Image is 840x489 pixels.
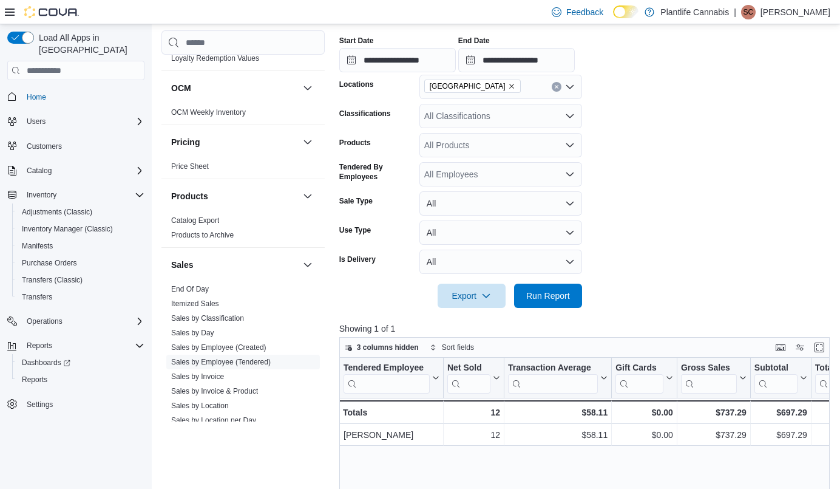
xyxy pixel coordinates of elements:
[27,142,62,151] span: Customers
[171,190,298,202] button: Products
[17,256,144,270] span: Purchase Orders
[300,81,315,95] button: OCM
[681,363,747,394] button: Gross Sales
[430,80,506,92] span: [GEOGRAPHIC_DATA]
[17,239,58,253] a: Manifests
[171,416,256,425] a: Sales by Location per Day
[812,340,827,355] button: Enter fullscreen
[445,284,498,308] span: Export
[17,372,144,387] span: Reports
[171,358,271,366] a: Sales by Employee (Tendered)
[12,221,149,238] button: Inventory Manager (Classic)
[27,316,63,326] span: Operations
[171,54,259,63] a: Loyalty Redemption Values
[344,363,430,394] div: Tendered Employee
[171,299,219,308] a: Itemized Sales
[12,272,149,289] button: Transfers (Classic)
[27,166,52,176] span: Catalog
[171,162,209,171] span: Price Sheet
[171,372,224,381] span: Sales by Invoice
[300,189,315,203] button: Products
[17,355,75,370] a: Dashboards
[508,428,608,442] div: $58.11
[793,340,807,355] button: Display options
[754,363,798,374] div: Subtotal
[615,428,673,442] div: $0.00
[615,405,673,420] div: $0.00
[442,343,474,352] span: Sort fields
[171,82,191,94] h3: OCM
[22,139,67,154] a: Customers
[2,113,149,130] button: Users
[565,140,575,150] button: Open list of options
[447,363,500,394] button: Net Sold
[171,136,298,148] button: Pricing
[357,343,419,352] span: 3 columns hidden
[660,5,729,19] p: Plantlife Cannabis
[300,135,315,149] button: Pricing
[161,105,325,125] div: OCM
[22,314,67,329] button: Operations
[171,285,209,293] a: End Of Day
[171,386,258,396] span: Sales by Invoice & Product
[22,397,58,412] a: Settings
[22,338,144,353] span: Reports
[17,239,144,253] span: Manifests
[171,230,234,240] span: Products to Archive
[22,89,144,104] span: Home
[339,162,415,182] label: Tendered By Employees
[12,203,149,221] button: Adjustments (Classic)
[344,428,439,442] div: [PERSON_NAME]
[339,323,835,335] p: Showing 1 of 1
[508,363,608,394] button: Transaction Average
[17,222,144,236] span: Inventory Manager (Classic)
[171,108,246,117] a: OCM Weekly Inventory
[438,284,506,308] button: Export
[171,259,194,271] h3: Sales
[615,363,673,394] button: Gift Cards
[2,395,149,413] button: Settings
[17,290,144,304] span: Transfers
[339,196,373,206] label: Sale Type
[12,255,149,272] button: Purchase Orders
[425,340,479,355] button: Sort fields
[2,313,149,330] button: Operations
[458,36,490,46] label: End Date
[339,36,374,46] label: Start Date
[508,363,598,394] div: Transaction Average
[17,290,57,304] a: Transfers
[22,397,144,412] span: Settings
[171,372,224,381] a: Sales by Invoice
[22,292,52,302] span: Transfers
[171,190,208,202] h3: Products
[508,83,515,90] button: Remove Spruce Grove from selection in this group
[743,5,754,19] span: SC
[22,114,50,129] button: Users
[171,162,209,171] a: Price Sheet
[344,363,430,374] div: Tendered Employee
[424,80,521,93] span: Spruce Grove
[171,343,266,352] a: Sales by Employee (Created)
[613,18,614,19] span: Dark Mode
[565,111,575,121] button: Open list of options
[339,80,374,89] label: Locations
[22,375,47,385] span: Reports
[343,405,439,420] div: Totals
[12,371,149,388] button: Reports
[419,191,582,216] button: All
[22,258,77,268] span: Purchase Orders
[681,363,737,394] div: Gross Sales
[7,83,144,445] nav: Complex example
[565,82,575,92] button: Open list of options
[17,372,52,387] a: Reports
[447,405,500,420] div: 12
[339,138,371,148] label: Products
[22,163,144,178] span: Catalog
[566,6,603,18] span: Feedback
[17,273,87,287] a: Transfers (Classic)
[22,188,61,202] button: Inventory
[27,400,53,409] span: Settings
[171,387,258,395] a: Sales by Invoice & Product
[615,363,663,374] div: Gift Cards
[171,108,246,117] span: OCM Weekly Inventory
